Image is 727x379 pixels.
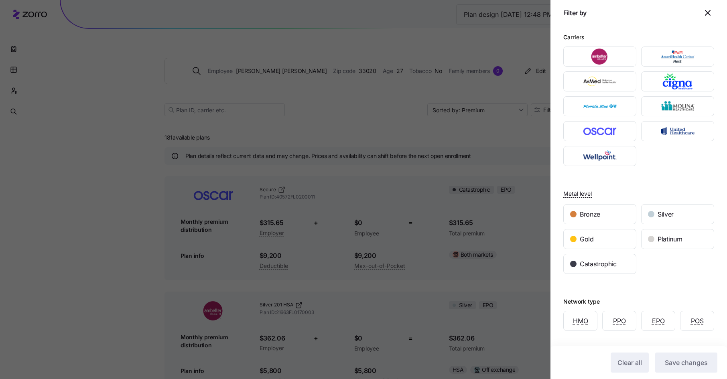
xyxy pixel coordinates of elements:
[563,33,585,42] div: Carriers
[648,73,707,89] img: Cigna Healthcare
[571,49,630,65] img: Ambetter
[571,98,630,114] img: Florida Blue
[580,209,600,219] span: Bronze
[563,190,592,198] span: Metal level
[658,234,682,244] span: Platinum
[573,316,588,326] span: HMO
[658,209,674,219] span: Silver
[580,234,594,244] span: Gold
[691,316,704,326] span: POS
[648,98,707,114] img: Molina
[611,353,649,373] button: Clear all
[563,9,695,17] h1: Filter by
[648,123,707,139] img: UnitedHealthcare
[655,353,717,373] button: Save changes
[652,316,665,326] span: EPO
[571,148,630,164] img: Wellpoint
[571,73,630,89] img: AvMed
[617,358,642,367] span: Clear all
[571,123,630,139] img: Oscar
[648,49,707,65] img: AmeriHealth Caritas Next
[613,316,626,326] span: PPO
[563,297,600,306] div: Network type
[665,358,708,367] span: Save changes
[580,259,617,269] span: Catastrophic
